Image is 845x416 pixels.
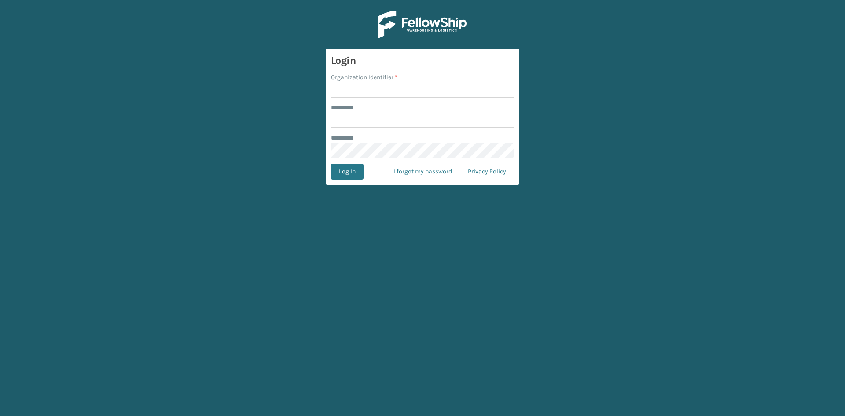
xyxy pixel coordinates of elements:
[331,54,514,67] h3: Login
[378,11,467,38] img: Logo
[331,73,397,82] label: Organization Identifier
[460,164,514,180] a: Privacy Policy
[331,164,364,180] button: Log In
[386,164,460,180] a: I forgot my password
